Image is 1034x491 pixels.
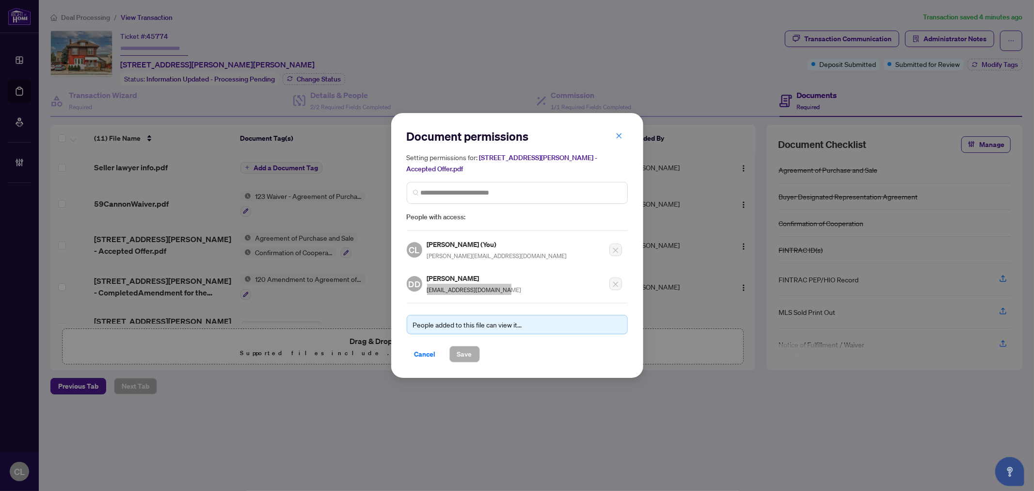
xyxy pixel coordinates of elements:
span: close [616,132,622,139]
h5: Setting permissions for: [407,152,628,174]
span: DD [408,278,420,291]
span: People with access: [407,212,628,223]
button: Save [449,346,480,362]
span: Cancel [414,346,436,362]
span: [PERSON_NAME][EMAIL_ADDRESS][DOMAIN_NAME] [427,252,567,260]
h5: [PERSON_NAME] [427,273,522,284]
span: [STREET_ADDRESS][PERSON_NAME] - Accepted Offer.pdf [407,153,598,173]
button: Cancel [407,346,444,362]
span: [EMAIL_ADDRESS][DOMAIN_NAME] [427,286,522,294]
div: People added to this file can view it... [413,319,621,330]
h5: [PERSON_NAME] (You) [427,239,567,250]
h2: Document permissions [407,129,628,144]
span: CL [409,243,420,257]
button: Open asap [995,457,1024,486]
img: search_icon [413,190,419,196]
